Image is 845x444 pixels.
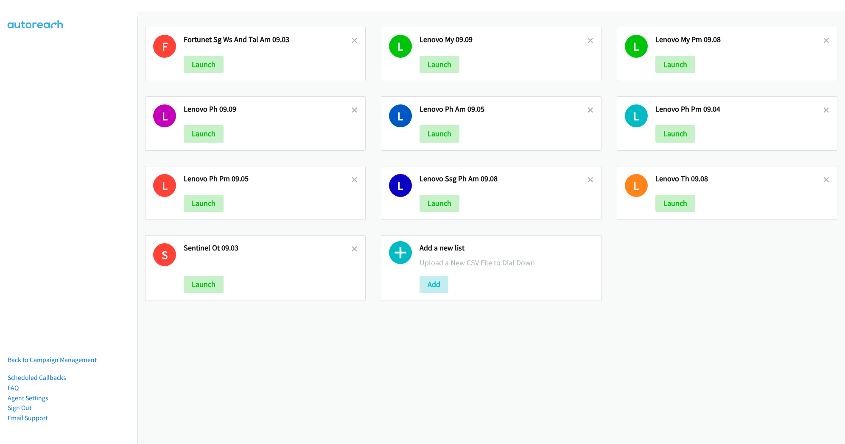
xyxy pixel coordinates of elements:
h2: Lenovo Ssg Ph Am 09.08 [420,174,588,184]
a: Scheduled Callbacks [8,374,66,382]
h1: F [153,35,176,58]
a: FAQ [8,384,19,392]
button: Add [420,276,448,293]
button: Launch [420,56,459,73]
h1: L [153,104,176,127]
h1: L [389,174,412,197]
h2: Lenovo Ph Pm 09.04 [655,104,823,114]
button: Launch [655,56,695,73]
h1: L [389,104,412,127]
button: Launch [655,125,695,142]
a: Email Support [8,414,48,422]
h1: L [389,35,412,58]
a: Agent Settings [8,394,48,402]
button: Launch [184,195,224,212]
a: Sign Out [8,404,31,412]
h2: Sentinel Ot 09.03 [184,243,352,253]
p: Upload a New CSV File to Dial Down [420,257,593,268]
h2: Lenovo Th 09.08 [655,174,823,184]
h1: L [153,174,176,197]
button: Launch [420,125,459,142]
h1: L [625,35,648,58]
button: Launch [184,56,224,73]
button: Launch [184,125,224,142]
h1: S [153,243,176,266]
a: Back to Campaign Management [8,356,97,364]
h1: L [625,174,648,197]
h2: Lenovo Ph 09.09 [184,104,352,114]
h1: L [625,104,648,127]
h2: Add a new list [420,243,593,253]
button: Launch [655,195,695,212]
h2: Lenovo Ph Pm 09.05 [184,174,352,184]
h2: Lenovo My Pm 09.08 [655,35,823,45]
h2: Lenovo My 09.09 [420,35,588,45]
h2: Lenovo Ph Am 09.05 [420,104,588,114]
h2: Fortunet Sg Ws And Tal Am 09.03 [184,35,352,45]
button: Launch [184,276,224,293]
button: Launch [420,195,459,212]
